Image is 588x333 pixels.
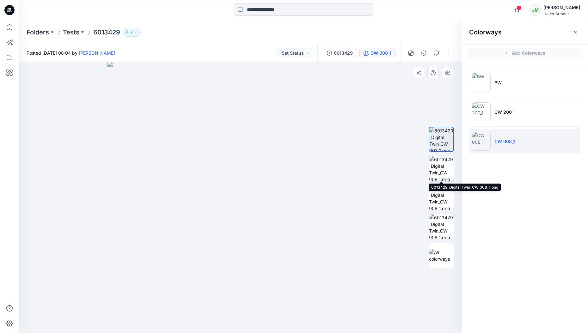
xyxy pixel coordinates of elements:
img: BW [472,73,491,92]
p: CW 200_1 [494,109,515,115]
img: All colorways [429,249,454,262]
span: Posted [DATE] 08:04 by [27,50,115,56]
button: Details [419,48,429,58]
div: JM [530,4,541,16]
img: CW 008_1 [472,132,491,151]
img: 6013429_Digital Twin_CW 008_1.png [429,214,454,239]
a: [PERSON_NAME] [79,50,115,56]
p: 6013429 [93,28,120,37]
img: 6013429_Digital Twin_CW 008_1.png [429,156,454,181]
a: Folders [27,28,49,37]
button: CW 008_1 [359,48,395,58]
img: 6013429_Digital Twin_CW 008_1.png [429,185,454,210]
div: 6013429 [334,50,353,57]
img: CW 200_1 [472,102,491,121]
img: 6013429_Digital Twin_CW 008_1.png [429,127,453,151]
img: eyJhbGciOiJIUzI1NiIsImtpZCI6IjAiLCJzbHQiOiJzZXMiLCJ0eXAiOiJKV1QifQ.eyJkYXRhIjp7InR5cGUiOiJzdG9yYW... [107,62,373,333]
p: 7 [131,29,133,36]
div: Under Armour [543,11,580,16]
p: BW [494,79,502,86]
p: CW 008_1 [494,138,515,145]
div: CW 008_1 [371,50,391,57]
h2: Colorways [469,28,502,36]
button: 6013429 [323,48,357,58]
div: [PERSON_NAME] [543,4,580,11]
span: 1 [517,5,522,10]
a: Tests [63,28,79,37]
button: 7 [123,28,141,37]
